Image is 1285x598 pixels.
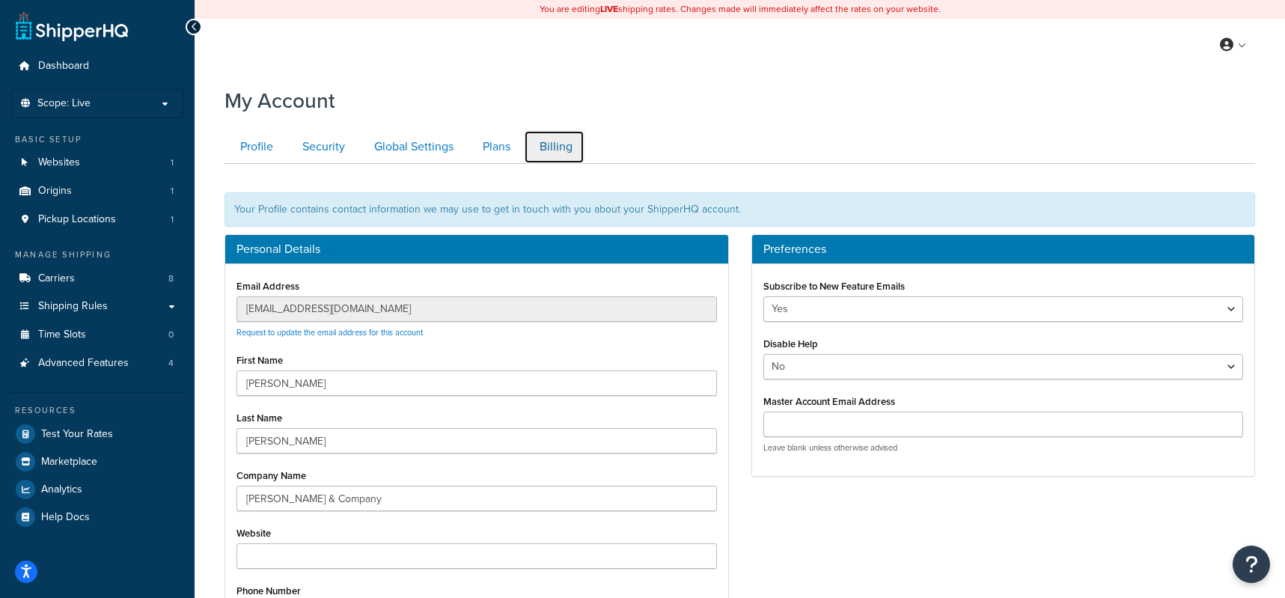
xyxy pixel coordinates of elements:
[524,130,584,164] a: Billing
[11,248,183,261] div: Manage Shipping
[1233,546,1270,583] button: Open Resource Center
[600,2,618,16] b: LIVE
[41,483,82,496] span: Analytics
[11,149,183,177] a: Websites 1
[763,338,818,350] label: Disable Help
[37,97,91,110] span: Scope: Live
[11,421,183,448] a: Test Your Rates
[11,206,183,234] li: Pickup Locations
[236,326,423,338] a: Request to update the email address for this account
[11,206,183,234] a: Pickup Locations 1
[11,265,183,293] li: Carriers
[11,476,183,503] a: Analytics
[38,357,129,370] span: Advanced Features
[38,329,86,341] span: Time Slots
[236,470,306,481] label: Company Name
[236,412,282,424] label: Last Name
[11,293,183,320] a: Shipping Rules
[11,404,183,417] div: Resources
[236,242,717,256] h3: Personal Details
[171,185,174,198] span: 1
[11,321,183,349] a: Time Slots 0
[11,177,183,205] a: Origins 1
[38,60,89,73] span: Dashboard
[168,272,174,285] span: 8
[11,350,183,377] li: Advanced Features
[236,528,271,539] label: Website
[11,350,183,377] a: Advanced Features 4
[236,355,283,366] label: First Name
[763,442,1244,454] p: Leave blank unless otherwise advised
[38,300,108,313] span: Shipping Rules
[41,428,113,441] span: Test Your Rates
[38,185,72,198] span: Origins
[171,213,174,226] span: 1
[11,149,183,177] li: Websites
[225,86,335,115] h1: My Account
[763,396,895,407] label: Master Account Email Address
[171,156,174,169] span: 1
[11,321,183,349] li: Time Slots
[11,265,183,293] a: Carriers 8
[763,281,905,292] label: Subscribe to New Feature Emails
[38,213,116,226] span: Pickup Locations
[38,272,75,285] span: Carriers
[225,192,1255,227] div: Your Profile contains contact information we may use to get in touch with you about your ShipperH...
[38,156,80,169] span: Websites
[763,242,1244,256] h3: Preferences
[358,130,466,164] a: Global Settings
[11,133,183,146] div: Basic Setup
[41,456,97,469] span: Marketplace
[11,177,183,205] li: Origins
[287,130,357,164] a: Security
[236,585,301,597] label: Phone Number
[236,281,299,292] label: Email Address
[16,11,128,41] a: ShipperHQ Home
[11,448,183,475] a: Marketplace
[168,329,174,341] span: 0
[41,511,90,524] span: Help Docs
[168,357,174,370] span: 4
[11,504,183,531] a: Help Docs
[467,130,522,164] a: Plans
[11,52,183,80] a: Dashboard
[225,130,285,164] a: Profile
